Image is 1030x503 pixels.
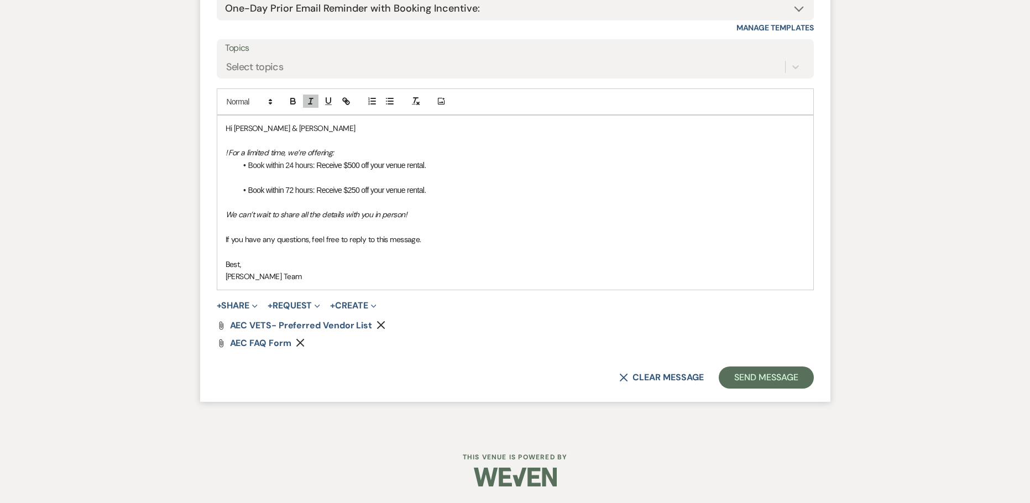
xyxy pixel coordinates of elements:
button: Send Message [719,366,813,389]
span: + [217,301,222,310]
button: Share [217,301,258,310]
button: Clear message [619,373,703,382]
span: AEC FAQ Form [230,337,291,349]
div: Select topics [226,59,284,74]
label: Topics [225,40,806,56]
a: Manage Templates [736,23,814,33]
img: Weven Logo [474,458,557,496]
span: Book within 72 hours: Receive $250 off your venue rental. [248,186,426,195]
button: Create [330,301,376,310]
em: We can’t wait to share all the details with you in person! [226,209,407,219]
a: AEC FAQ Form [230,339,291,348]
span: If you have any questions, feel free to reply to this message. [226,234,421,244]
a: AEC VETS- Preferred Vendor List [230,321,373,330]
span: Hi [PERSON_NAME] & [PERSON_NAME] [226,123,355,133]
span: + [268,301,273,310]
span: AEC VETS- Preferred Vendor List [230,319,373,331]
span: + [330,301,335,310]
span: : Receive $500 off your venue rental. [313,161,426,170]
li: Book within 24 hours [237,159,805,171]
em: ! For a limited time, we’re offering: [226,148,334,158]
span: [PERSON_NAME] Team [226,271,302,281]
button: Request [268,301,320,310]
span: Best, [226,259,242,269]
